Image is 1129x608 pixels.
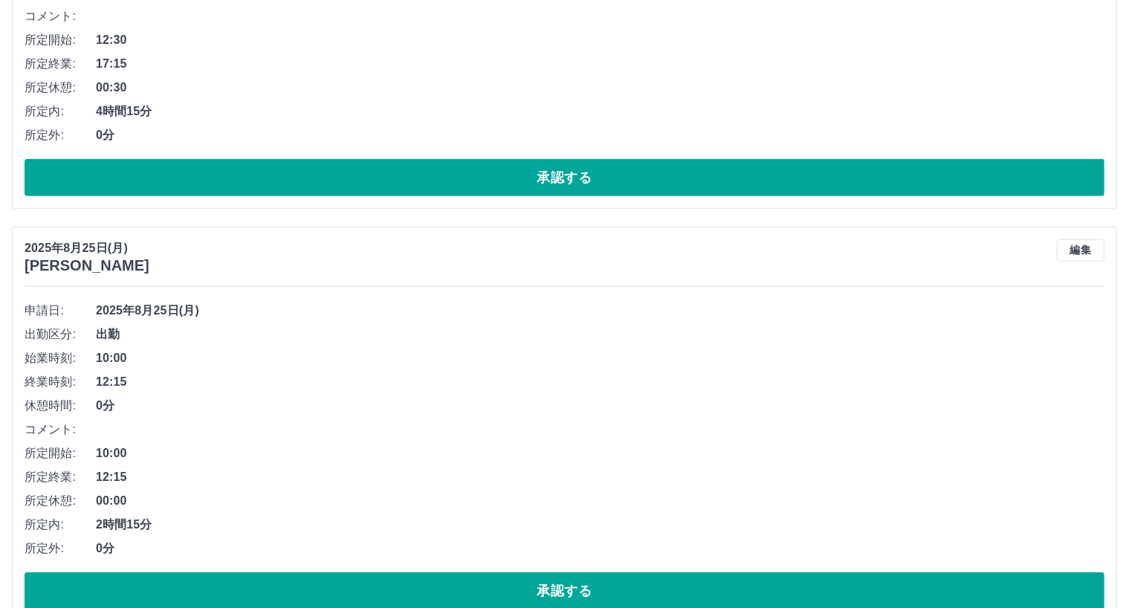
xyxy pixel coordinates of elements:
span: 終業時刻: [25,373,96,391]
span: 出勤 [96,326,1104,343]
span: 0分 [96,126,1104,144]
span: 12:15 [96,373,1104,391]
span: 0分 [96,397,1104,415]
span: 17:15 [96,55,1104,73]
span: 所定休憩: [25,492,96,510]
span: 0分 [96,540,1104,557]
span: 所定内: [25,516,96,534]
span: 休憩時間: [25,397,96,415]
span: 10:00 [96,349,1104,367]
span: 12:15 [96,468,1104,486]
span: 12:30 [96,31,1104,49]
span: 出勤区分: [25,326,96,343]
span: 始業時刻: [25,349,96,367]
span: 申請日: [25,302,96,320]
span: 10:00 [96,444,1104,462]
span: 所定開始: [25,31,96,49]
span: 4時間15分 [96,103,1104,120]
span: 00:30 [96,79,1104,97]
button: 承認する [25,159,1104,196]
span: 2025年8月25日(月) [96,302,1104,320]
span: 所定内: [25,103,96,120]
h3: [PERSON_NAME] [25,257,149,274]
span: コメント: [25,7,96,25]
button: 編集 [1057,239,1104,262]
span: 所定終業: [25,468,96,486]
span: 所定外: [25,540,96,557]
span: 所定終業: [25,55,96,73]
span: 所定外: [25,126,96,144]
span: コメント: [25,421,96,439]
span: 2時間15分 [96,516,1104,534]
span: 00:00 [96,492,1104,510]
p: 2025年8月25日(月) [25,239,149,257]
span: 所定開始: [25,444,96,462]
span: 所定休憩: [25,79,96,97]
